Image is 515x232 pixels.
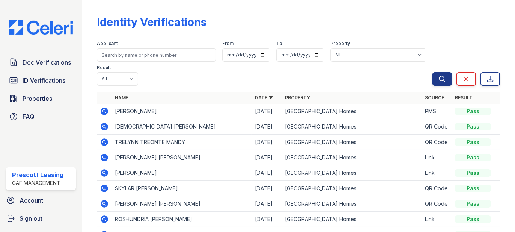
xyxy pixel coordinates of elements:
div: Pass [455,108,491,115]
td: Link [422,165,452,181]
div: Prescott Leasing [12,170,63,179]
td: Link [422,150,452,165]
td: QR Code [422,135,452,150]
td: ROSHUNDRIA [PERSON_NAME] [112,212,252,227]
td: [GEOGRAPHIC_DATA] Homes [282,150,422,165]
label: Applicant [97,41,118,47]
div: Pass [455,185,491,192]
td: [GEOGRAPHIC_DATA] Homes [282,165,422,181]
a: Properties [6,91,76,106]
div: Pass [455,138,491,146]
td: QR Code [422,196,452,212]
a: Doc Verifications [6,55,76,70]
a: ID Verifications [6,73,76,88]
td: QR Code [422,119,452,135]
td: SKYLAR [PERSON_NAME] [112,181,252,196]
a: Sign out [3,211,79,226]
label: Property [330,41,350,47]
td: [DEMOGRAPHIC_DATA] [PERSON_NAME] [112,119,252,135]
td: [DATE] [252,212,282,227]
td: [PERSON_NAME] [112,165,252,181]
td: QR Code [422,181,452,196]
span: ID Verifications [23,76,65,85]
td: [PERSON_NAME] [112,104,252,119]
td: [DATE] [252,104,282,119]
label: Result [97,65,111,71]
label: From [222,41,234,47]
span: Sign out [20,214,42,223]
a: Result [455,95,473,100]
td: [GEOGRAPHIC_DATA] Homes [282,212,422,227]
td: [GEOGRAPHIC_DATA] Homes [282,104,422,119]
a: Property [285,95,310,100]
td: [DATE] [252,150,282,165]
div: Pass [455,123,491,130]
td: [DATE] [252,181,282,196]
a: Name [115,95,128,100]
td: [GEOGRAPHIC_DATA] Homes [282,196,422,212]
td: [DATE] [252,135,282,150]
div: Pass [455,200,491,208]
td: [GEOGRAPHIC_DATA] Homes [282,181,422,196]
label: To [276,41,282,47]
td: Link [422,212,452,227]
td: [DATE] [252,119,282,135]
span: FAQ [23,112,35,121]
a: FAQ [6,109,76,124]
span: Account [20,196,43,205]
td: [DATE] [252,165,282,181]
td: [GEOGRAPHIC_DATA] Homes [282,119,422,135]
td: [PERSON_NAME] [PERSON_NAME] [112,150,252,165]
a: Account [3,193,79,208]
a: Source [425,95,444,100]
td: TRELYNN TREONTE MANDY [112,135,252,150]
span: Doc Verifications [23,58,71,67]
div: Identity Verifications [97,15,206,29]
input: Search by name or phone number [97,48,216,62]
div: Pass [455,215,491,223]
div: Pass [455,154,491,161]
td: [GEOGRAPHIC_DATA] Homes [282,135,422,150]
img: CE_Logo_Blue-a8612792a0a2168367f1c8372b55b34899dd931a85d93a1a3d3e32e68fde9ad4.png [3,20,79,35]
span: Properties [23,94,52,103]
div: Pass [455,169,491,177]
td: [PERSON_NAME] [PERSON_NAME] [112,196,252,212]
a: Date ▼ [255,95,273,100]
td: [DATE] [252,196,282,212]
div: CAF Management [12,179,63,187]
td: PMS [422,104,452,119]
